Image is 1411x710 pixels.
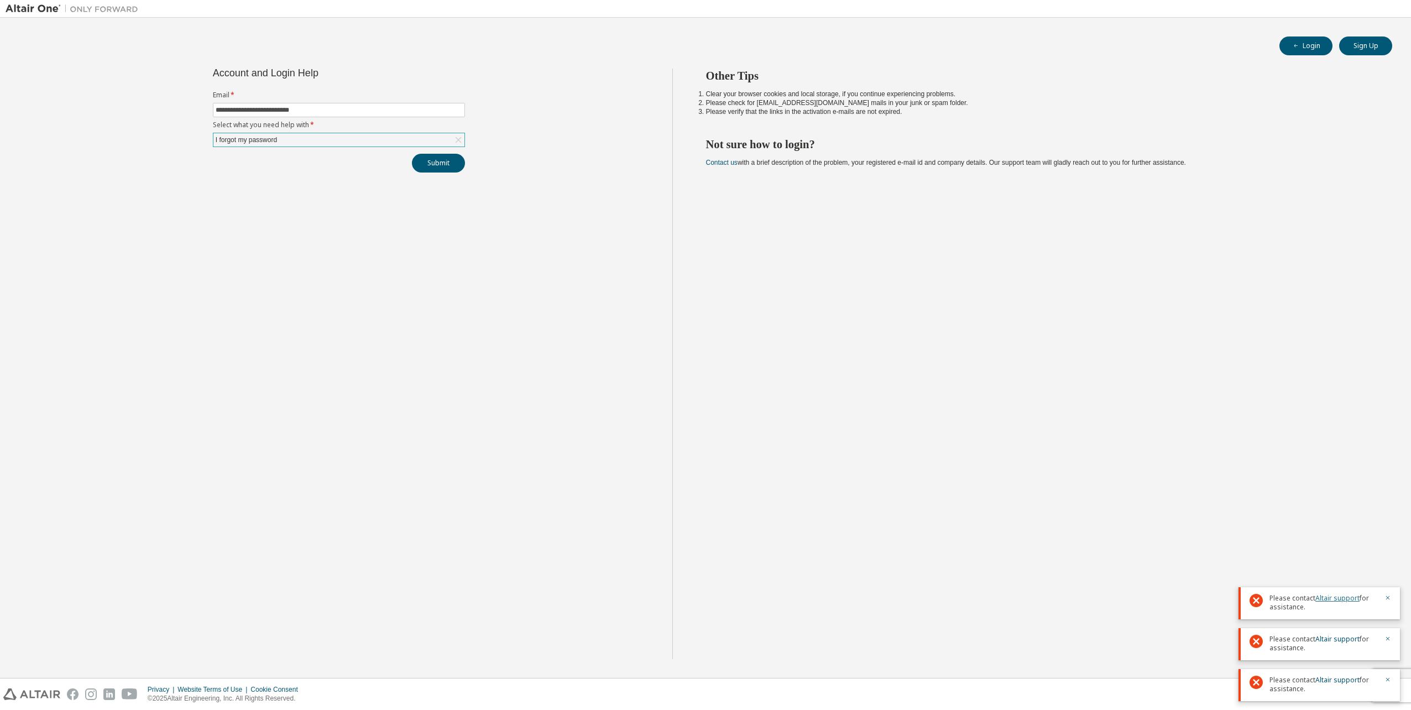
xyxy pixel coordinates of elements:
[706,69,1373,83] h2: Other Tips
[3,688,60,700] img: altair_logo.svg
[706,107,1373,116] li: Please verify that the links in the activation e-mails are not expired.
[214,134,279,146] div: I forgot my password
[177,685,250,694] div: Website Terms of Use
[706,159,1186,166] span: with a brief description of the problem, your registered e-mail id and company details. Our suppo...
[1315,593,1360,603] a: Altair support
[122,688,138,700] img: youtube.svg
[85,688,97,700] img: instagram.svg
[1339,36,1392,55] button: Sign Up
[250,685,304,694] div: Cookie Consent
[1315,634,1360,644] a: Altair support
[103,688,115,700] img: linkedin.svg
[1269,635,1378,652] span: Please contact for assistance.
[148,685,177,694] div: Privacy
[213,69,415,77] div: Account and Login Help
[148,694,305,703] p: © 2025 Altair Engineering, Inc. All Rights Reserved.
[213,91,465,100] label: Email
[706,159,738,166] a: Contact us
[213,121,465,129] label: Select what you need help with
[67,688,79,700] img: facebook.svg
[412,154,465,173] button: Submit
[1315,675,1360,685] a: Altair support
[1269,676,1378,693] span: Please contact for assistance.
[706,137,1373,152] h2: Not sure how to login?
[1269,594,1378,612] span: Please contact for assistance.
[706,90,1373,98] li: Clear your browser cookies and local storage, if you continue experiencing problems.
[6,3,144,14] img: Altair One
[706,98,1373,107] li: Please check for [EMAIL_ADDRESS][DOMAIN_NAME] mails in your junk or spam folder.
[1279,36,1332,55] button: Login
[213,133,464,147] div: I forgot my password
